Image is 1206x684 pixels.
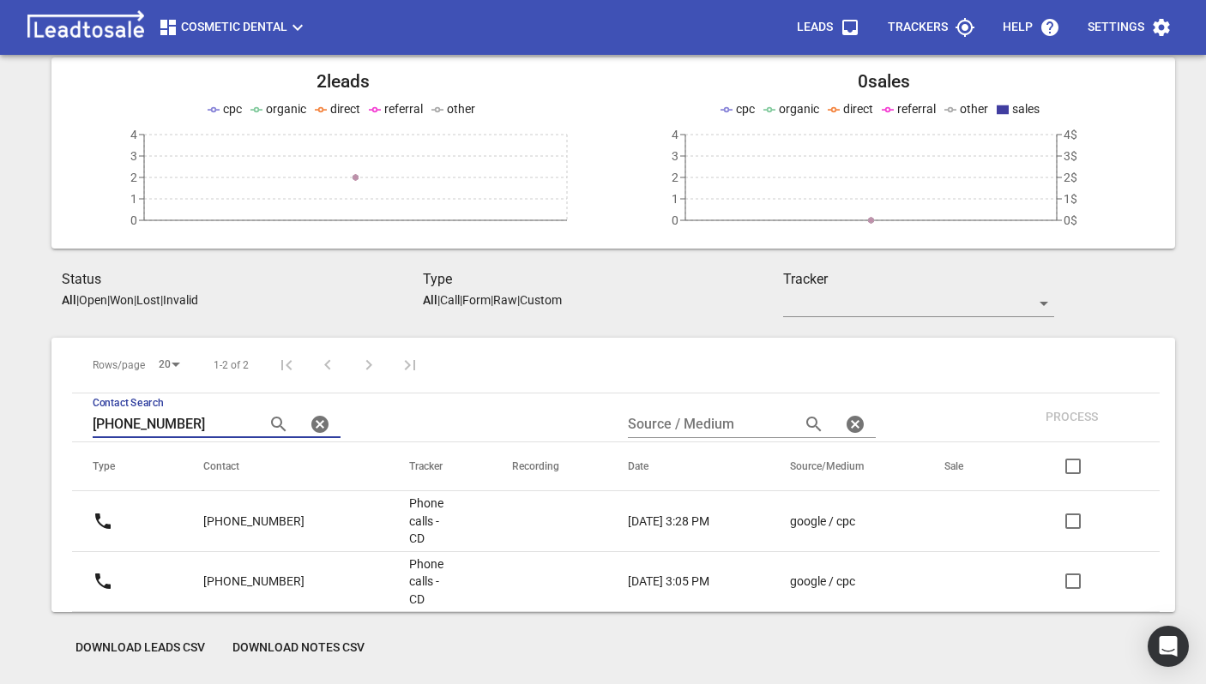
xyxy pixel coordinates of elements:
p: Won [110,293,134,307]
tspan: 3$ [1064,149,1077,163]
svg: Call [93,571,113,591]
p: Call [440,293,460,307]
tspan: 4$ [1064,128,1077,141]
span: | [160,293,163,307]
th: Recording [491,442,607,491]
span: Cosmetic Dental [158,17,308,38]
tspan: 3 [130,149,137,163]
span: | [76,293,79,307]
aside: All [423,293,437,307]
span: | [437,293,440,307]
a: google / cpc [790,573,876,591]
span: direct [843,102,873,116]
label: Contact Search [93,399,164,409]
span: cpc [736,102,755,116]
img: logo [21,10,151,45]
span: cpc [223,102,242,116]
span: sales [1012,102,1040,116]
tspan: 0 [672,213,678,227]
th: Source/Medium [769,442,924,491]
tspan: 4 [672,128,678,141]
span: direct [330,102,360,116]
th: Tracker [389,442,491,491]
p: google / cpc [790,513,855,531]
aside: All [62,293,76,307]
tspan: 0$ [1064,213,1077,227]
span: | [460,293,462,307]
span: referral [897,102,936,116]
svg: Call [93,511,113,531]
tspan: 1$ [1064,192,1077,206]
p: Raw [493,293,517,307]
th: Date [607,442,769,491]
h3: Type [423,269,784,290]
div: 20 [152,353,186,376]
a: [PHONE_NUMBER] [203,501,305,543]
a: [DATE] 3:05 PM [628,573,721,591]
h3: Status [62,269,423,290]
tspan: 3 [672,149,678,163]
span: | [491,293,493,307]
a: [DATE] 3:28 PM [628,513,721,531]
p: [DATE] 3:28 PM [628,513,709,531]
span: Download Notes CSV [232,639,365,657]
p: Custom [520,293,562,307]
h2: 2 leads [72,71,613,93]
a: google / cpc [790,513,876,531]
tspan: 0 [130,213,137,227]
span: organic [266,102,306,116]
h2: 0 sales [613,71,1155,93]
div: Open Intercom Messenger [1148,626,1189,667]
p: Lost [136,293,160,307]
p: google / cpc [790,573,855,591]
p: [PHONE_NUMBER] [203,573,305,591]
tspan: 2$ [1064,171,1077,184]
span: 1-2 of 2 [214,358,249,373]
p: Leads [797,19,833,36]
span: Download Leads CSV [75,639,205,657]
tspan: 1 [672,192,678,206]
a: Phone calls - CD [409,555,443,609]
span: referral [384,102,423,116]
span: Rows/page [93,358,145,373]
span: other [447,102,475,116]
a: [PHONE_NUMBER] [203,561,305,603]
button: Download Notes CSV [219,633,378,663]
button: Download Leads CSV [62,633,219,663]
tspan: 2 [130,171,137,184]
span: other [960,102,988,116]
span: | [517,293,520,307]
th: Sale [924,442,1011,491]
p: [DATE] 3:05 PM [628,573,709,591]
p: Trackers [888,19,948,36]
h3: Tracker [783,269,1054,290]
p: Open [79,293,107,307]
tspan: 2 [672,171,678,184]
p: Help [1003,19,1033,36]
span: organic [779,102,819,116]
th: Type [72,442,183,491]
span: | [107,293,110,307]
p: Settings [1088,19,1144,36]
span: | [134,293,136,307]
a: Phone calls - CD [409,495,443,548]
p: Invalid [163,293,198,307]
p: [PHONE_NUMBER] [203,513,305,531]
p: Form [462,293,491,307]
tspan: 4 [130,128,137,141]
tspan: 1 [130,192,137,206]
button: Cosmetic Dental [151,10,315,45]
th: Contact [183,442,389,491]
